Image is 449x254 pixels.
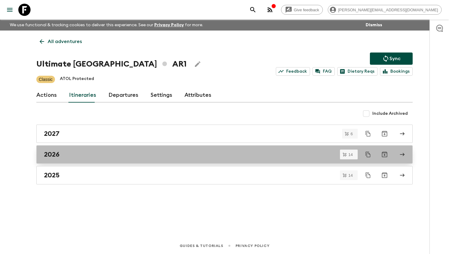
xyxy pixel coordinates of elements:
[290,8,323,12] span: Give feedback
[363,170,374,181] button: Duplicate
[36,145,413,164] a: 2026
[48,38,82,45] p: All adventures
[347,132,356,136] span: 6
[276,67,310,76] a: Feedback
[235,242,269,249] a: Privacy Policy
[247,4,259,16] button: search adventures
[328,5,442,15] div: [PERSON_NAME][EMAIL_ADDRESS][DOMAIN_NAME]
[363,149,374,160] button: Duplicate
[44,130,60,138] h2: 2027
[36,58,187,70] h1: Ultimate [GEOGRAPHIC_DATA] AR1
[345,153,356,157] span: 14
[337,67,378,76] a: Dietary Reqs
[36,166,413,184] a: 2025
[184,88,211,103] a: Attributes
[312,67,335,76] a: FAQ
[151,88,172,103] a: Settings
[192,58,204,70] button: Edit Adventure Title
[370,53,413,65] button: Sync adventure departures to the booking engine
[36,35,85,48] a: All adventures
[36,125,413,143] a: 2027
[108,88,138,103] a: Departures
[378,169,391,181] button: Archive
[335,8,441,12] span: [PERSON_NAME][EMAIL_ADDRESS][DOMAIN_NAME]
[380,67,413,76] a: Bookings
[281,5,323,15] a: Give feedback
[60,76,94,83] p: ATOL Protected
[363,128,374,139] button: Duplicate
[39,76,53,82] p: Classic
[154,23,184,27] a: Privacy Policy
[7,20,206,31] p: We use functional & tracking cookies to deliver this experience. See our for more.
[69,88,96,103] a: Itineraries
[36,88,57,103] a: Actions
[44,151,60,158] h2: 2026
[180,242,223,249] a: Guides & Tutorials
[44,171,60,179] h2: 2025
[378,128,391,140] button: Archive
[345,173,356,177] span: 14
[4,4,16,16] button: menu
[378,148,391,161] button: Archive
[364,21,384,29] button: Dismiss
[389,55,400,62] p: Sync
[372,111,408,117] span: Include Archived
